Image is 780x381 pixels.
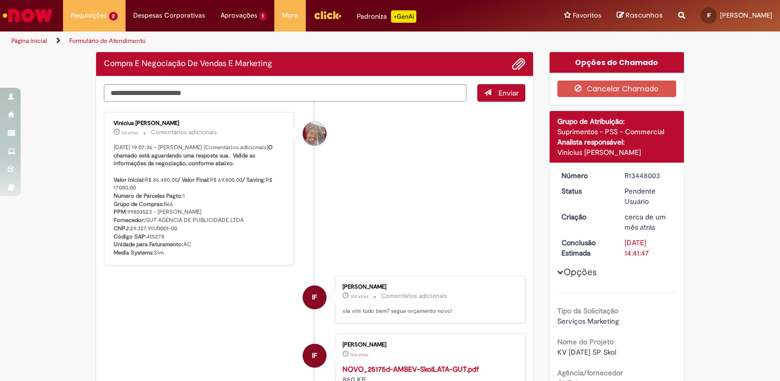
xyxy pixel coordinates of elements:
p: ola vini tudo bem? segue orçamento novo! [342,307,514,315]
b: Fornecedor: [114,216,145,224]
a: Formulário de Atendimento [69,37,146,45]
div: [DATE] 14:41:47 [625,237,673,258]
b: Tipo da Solicitação [557,306,618,315]
span: IF [312,285,317,310]
img: click_logo_yellow_360x200.png [314,7,341,23]
ul: Trilhas de página [8,31,512,51]
div: Grupo de Atribuição: [557,116,677,126]
b: Grupo de Compras: [114,200,164,208]
span: IF [312,343,317,368]
b: Código SAP: [114,233,147,241]
span: Despesas Corporativas [133,10,205,21]
div: Analista responsável: [557,137,677,147]
p: +GenAi [391,10,416,23]
span: More [282,10,298,21]
b: / Saving: [242,176,266,184]
div: Isabel Torres Frozoni [303,344,326,368]
b: O chamado está aguardando uma resposta sua. Valide as informações da negociação, conforme abaixo.... [114,144,274,184]
time: 26/08/2025 11:54:58 [625,212,666,232]
b: / Valor Final: [178,176,210,184]
b: Agência/fornecedor [557,368,623,377]
b: Unidade para Faturamento: [114,241,183,248]
a: Rascunhos [617,11,663,21]
button: Adicionar anexos [512,57,525,71]
dt: Criação [554,212,617,222]
button: Enviar [477,84,525,102]
span: Aprovações [221,10,257,21]
div: Opções do Chamado [550,52,684,73]
img: ServiceNow [1,5,54,26]
span: 12d atrás [350,352,368,358]
span: IF [707,12,711,19]
b: Media Systems: [114,249,154,257]
span: Rascunhos [626,10,663,20]
b: CNPJ: [114,225,130,232]
b: Nome do Projeto [557,337,614,346]
span: 2d atrás [121,130,138,136]
h2: Compra E Negociação De Vendas E Marketing Histórico de tíquete [104,59,272,69]
b: Numero de Parcelas Pagto: [114,192,183,200]
a: NOVO_25175d-AMBEV-SkolLATA-GUT.pdf [342,364,479,374]
div: 26/08/2025 11:54:58 [625,212,673,232]
span: Favoritos [573,10,601,21]
span: Enviar [498,88,519,98]
span: KV [DATE] SP Skol [557,347,616,357]
textarea: Digite sua mensagem aqui... [104,84,466,102]
div: Vinicius [PERSON_NAME] [114,120,286,126]
span: Requisições [71,10,107,21]
dt: Conclusão Estimada [554,237,617,258]
dt: Número [554,170,617,181]
p: [DATE] 19:07:36 - [PERSON_NAME] (Comentários adicionais) R$ 86.480,00 R$ 69.400,00 R$ 17080,00 1 ... [114,144,286,257]
b: PPM: [114,208,127,216]
span: [PERSON_NAME] [720,11,772,20]
span: Serviços Marketing [557,316,619,326]
div: R13448003 [625,170,673,181]
span: 2 [109,12,118,21]
small: Comentários adicionais [381,292,447,300]
div: Vinicius [PERSON_NAME] [557,147,677,157]
div: Isabel Torres Frozoni [303,285,326,309]
time: 18/09/2025 09:40:20 [350,352,368,358]
button: Cancelar Chamado [557,81,677,97]
div: Padroniza [357,10,416,23]
div: Suprimentos - PSS - Commercial [557,126,677,137]
a: Página inicial [11,37,47,45]
div: [PERSON_NAME] [342,284,514,290]
div: Pendente Usuário [625,186,673,207]
small: Comentários adicionais [151,128,217,137]
span: cerca de um mês atrás [625,212,666,232]
div: Vinicius Rafael De Souza [303,122,326,146]
span: 1 [259,12,267,21]
time: 18/09/2025 09:40:28 [350,293,368,299]
span: 12d atrás [350,293,368,299]
time: 27/09/2025 19:07:36 [121,130,138,136]
div: [PERSON_NAME] [342,342,514,348]
dt: Status [554,186,617,196]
